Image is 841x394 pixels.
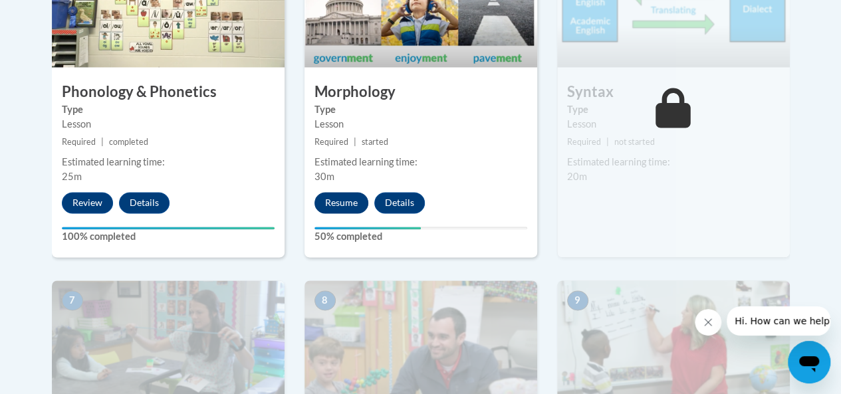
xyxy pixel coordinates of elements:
iframe: Button to launch messaging window [788,341,830,383]
span: not started [614,137,655,147]
div: Lesson [62,117,275,132]
h3: Phonology & Phonetics [52,82,285,102]
span: completed [109,137,148,147]
div: Estimated learning time: [62,155,275,169]
span: 7 [62,290,83,310]
h3: Morphology [304,82,537,102]
button: Details [119,192,170,213]
span: 20m [567,171,587,182]
span: Hi. How can we help? [8,9,108,20]
span: Required [314,137,348,147]
span: Required [567,137,601,147]
span: 30m [314,171,334,182]
button: Review [62,192,113,213]
span: 9 [567,290,588,310]
span: | [101,137,104,147]
span: | [354,137,356,147]
label: 50% completed [314,229,527,244]
button: Details [374,192,425,213]
label: Type [567,102,780,117]
span: | [606,137,609,147]
iframe: Message from company [727,306,830,336]
h3: Syntax [557,82,790,102]
iframe: Close message [695,309,721,336]
button: Resume [314,192,368,213]
label: Type [314,102,527,117]
span: Required [62,137,96,147]
div: Lesson [314,117,527,132]
div: Estimated learning time: [567,155,780,169]
label: Type [62,102,275,117]
div: Your progress [62,227,275,229]
span: started [362,137,388,147]
div: Estimated learning time: [314,155,527,169]
span: 8 [314,290,336,310]
span: 25m [62,171,82,182]
div: Your progress [314,227,421,229]
label: 100% completed [62,229,275,244]
div: Lesson [567,117,780,132]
